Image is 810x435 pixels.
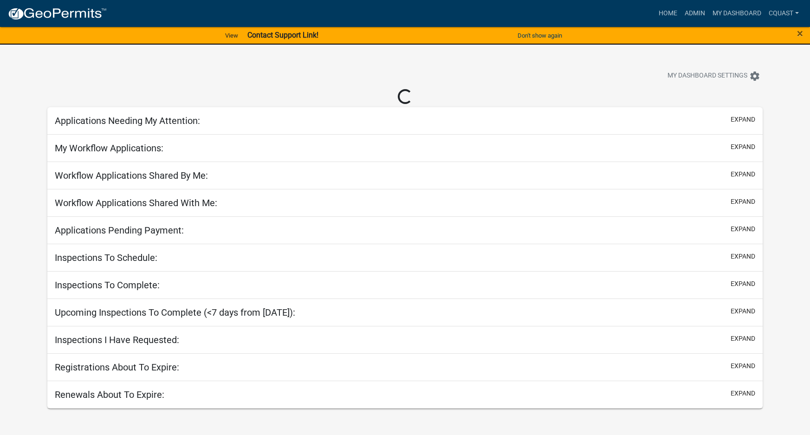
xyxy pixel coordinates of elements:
i: settings [749,71,760,82]
h5: Workflow Applications Shared By Me: [55,170,208,181]
a: Home [655,5,681,22]
button: expand [731,169,755,179]
button: expand [731,252,755,261]
button: expand [731,389,755,398]
a: Admin [681,5,709,22]
button: expand [731,142,755,152]
button: expand [731,306,755,316]
span: × [797,27,803,40]
button: expand [731,279,755,289]
button: expand [731,361,755,371]
h5: Applications Needing My Attention: [55,115,200,126]
h5: Inspections To Complete: [55,279,160,291]
button: Close [797,28,803,39]
button: expand [731,115,755,124]
h5: Inspections To Schedule: [55,252,157,263]
strong: Contact Support Link! [247,31,318,39]
h5: Upcoming Inspections To Complete (<7 days from [DATE]): [55,307,295,318]
a: cquast [765,5,803,22]
h5: My Workflow Applications: [55,143,163,154]
h5: Inspections I Have Requested: [55,334,179,345]
h5: Renewals About To Expire: [55,389,164,400]
button: expand [731,334,755,344]
h5: Registrations About To Expire: [55,362,179,373]
button: My Dashboard Settingssettings [660,67,768,85]
button: expand [731,197,755,207]
h5: Applications Pending Payment: [55,225,184,236]
button: Don't show again [514,28,566,43]
a: View [221,28,242,43]
h5: Workflow Applications Shared With Me: [55,197,217,208]
span: My Dashboard Settings [667,71,747,82]
button: expand [731,224,755,234]
a: My Dashboard [709,5,765,22]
